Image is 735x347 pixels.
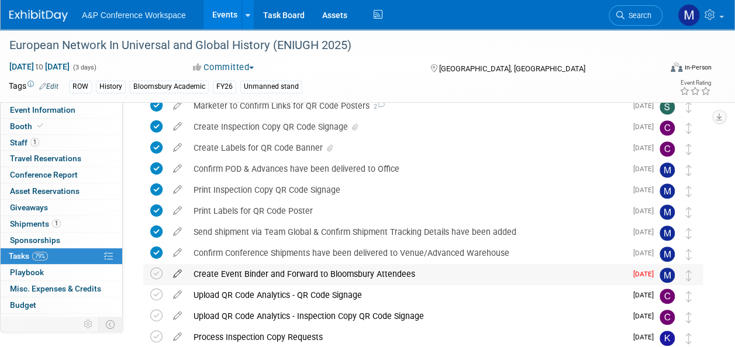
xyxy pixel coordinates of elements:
span: A&P Conference Workspace [82,11,186,20]
i: Move task [686,291,692,302]
div: Confirm POD & Advances have been delivered to Office [188,159,626,179]
span: [DATE] [633,186,660,194]
a: Giveaways [1,200,122,216]
img: Sofie Samuelsson [660,99,675,114]
a: Edit [39,82,58,91]
div: Print Labels for QR Code Poster [188,201,626,221]
div: European Network In Universal and Global History (ENIUGH 2025) [5,35,651,56]
i: Move task [686,144,692,155]
a: Asset Reservations [1,183,122,199]
i: Move task [686,270,692,281]
a: edit [167,332,188,342]
i: Move task [686,312,692,323]
div: ROW [69,81,92,93]
img: Christine Ritchlin [660,141,675,157]
span: Playbook [10,268,44,277]
a: edit [167,100,188,111]
div: Create Event Binder and Forward to Bloomsbury Attendees [188,264,626,284]
a: Tasks79% [1,248,122,264]
img: Matt Hambridge [660,268,675,283]
img: Christine Ritchlin [660,310,675,325]
div: FY26 [213,81,236,93]
i: Move task [686,249,692,260]
span: [DATE] [633,312,660,320]
div: Send shipment via Team Global & Confirm Shipment Tracking Details have been added [188,222,626,242]
span: Asset Reservations [10,186,80,196]
div: Event Rating [679,80,711,86]
span: (3 days) [72,64,96,71]
span: Booth [10,122,46,131]
span: [DATE] [633,291,660,299]
img: Kate Hunneyball [660,331,675,346]
span: ROI, Objectives & ROO [10,317,88,326]
span: [DATE] [633,207,660,215]
img: Matt Hambridge [678,4,700,26]
span: Travel Reservations [10,154,81,163]
img: Format-Inperson.png [671,63,682,72]
i: Move task [686,207,692,218]
div: Marketer to Confirm Links for QR Code Posters [188,96,626,116]
a: Booth [1,119,122,134]
a: Search [609,5,662,26]
a: Staff1 [1,135,122,151]
a: Misc. Expenses & Credits [1,281,122,297]
a: Playbook [1,265,122,280]
img: Matt Hambridge [660,162,675,178]
span: Giveaways [10,203,48,212]
span: Tasks [9,251,48,261]
img: Matt Hambridge [660,204,675,220]
i: Move task [686,123,692,134]
a: edit [167,269,188,279]
div: Unmanned stand [240,81,302,93]
span: Conference Report [10,170,78,179]
a: edit [167,206,188,216]
span: [DATE] [633,228,660,236]
div: History [96,81,126,93]
span: Misc. Expenses & Credits [10,284,101,293]
span: [DATE] [633,333,660,341]
a: Event Information [1,102,122,118]
img: Christine Ritchlin [660,289,675,304]
i: Move task [686,165,692,176]
span: [DATE] [DATE] [9,61,70,72]
span: [DATE] [633,270,660,278]
span: to [34,62,45,71]
a: edit [167,164,188,174]
div: Create Labels for QR Code Banner [188,138,626,158]
a: edit [167,227,188,237]
a: Shipments1 [1,216,122,232]
div: Bloomsbury Academic [130,81,209,93]
a: edit [167,185,188,195]
a: Sponsorships [1,233,122,248]
a: edit [167,143,188,153]
span: Budget [10,300,36,310]
button: Committed [189,61,258,74]
span: Event Information [10,105,75,114]
span: Sponsorships [10,235,60,245]
div: Process Inspection Copy Requests [188,327,626,347]
i: Move task [686,102,692,113]
i: Move task [686,228,692,239]
span: 1 [30,138,39,147]
img: Matt Hambridge [660,225,675,241]
span: Staff [10,138,39,147]
td: Personalize Event Tab Strip [78,317,99,332]
div: Confirm Conference Shipments have been delivered to Venue/Advanced Warehouse [188,243,626,263]
div: In-Person [684,63,712,72]
a: Conference Report [1,167,122,183]
div: Event Format [609,61,712,78]
a: Budget [1,297,122,313]
span: [GEOGRAPHIC_DATA], [GEOGRAPHIC_DATA] [439,64,585,73]
img: Matt Hambridge [660,183,675,199]
a: Travel Reservations [1,151,122,166]
span: 2 [370,103,385,110]
i: Move task [686,333,692,344]
td: Tags [9,80,58,93]
div: Upload QR Code Analytics - Inspection Copy QR Code Signage [188,306,626,326]
img: Matt Hambridge [660,247,675,262]
div: Create Inspection Copy QR Code Signage [188,117,626,137]
div: Upload QR Code Analytics - QR Code Signage [188,285,626,305]
a: ROI, Objectives & ROO [1,314,122,329]
img: Christine Ritchlin [660,120,675,136]
span: [DATE] [633,144,660,152]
